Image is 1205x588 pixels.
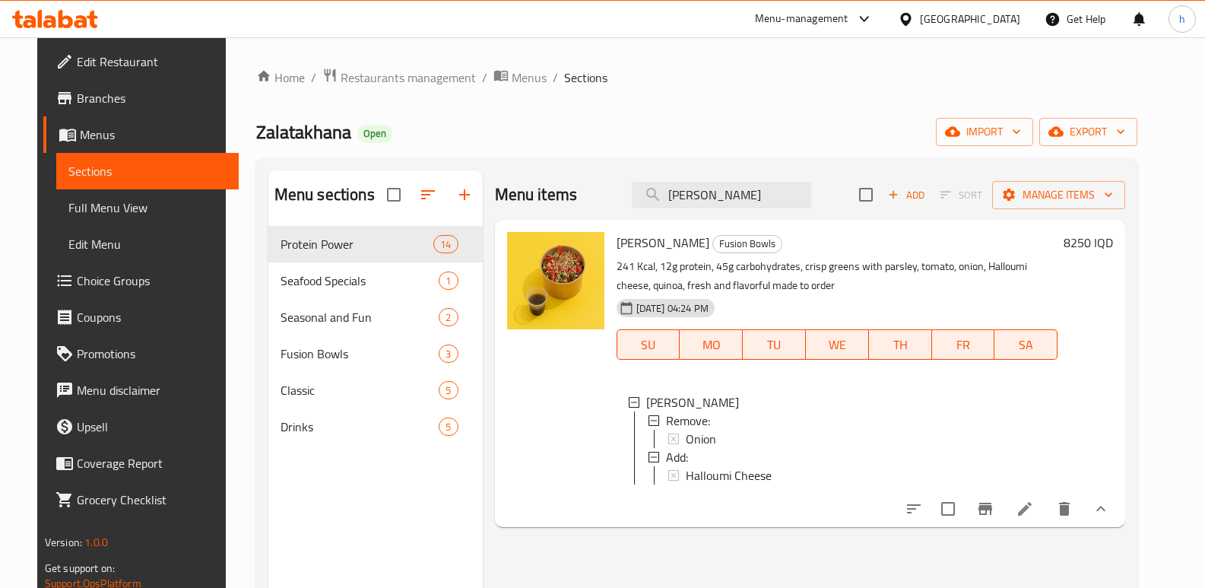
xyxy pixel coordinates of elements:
[281,235,434,253] span: Protein Power
[77,308,227,326] span: Coupons
[378,179,410,211] span: Select all sections
[666,412,710,430] span: Remove:
[882,183,931,207] span: Add item
[439,274,457,288] span: 1
[56,153,239,189] a: Sections
[686,334,737,356] span: MO
[281,345,439,363] span: Fusion Bowls
[632,182,811,208] input: search
[439,381,458,399] div: items
[623,334,674,356] span: SU
[1046,491,1083,527] button: delete
[743,329,806,360] button: TU
[1004,186,1113,205] span: Manage items
[630,301,715,316] span: [DATE] 04:24 PM
[439,308,458,326] div: items
[553,68,558,87] li: /
[45,532,82,552] span: Version:
[268,262,483,299] div: Seafood Specials1
[439,347,457,361] span: 3
[439,272,458,290] div: items
[482,68,487,87] li: /
[755,10,848,28] div: Menu-management
[1179,11,1185,27] span: h
[1000,334,1051,356] span: SA
[433,235,458,253] div: items
[938,334,989,356] span: FR
[992,181,1125,209] button: Manage items
[439,420,457,434] span: 5
[680,329,743,360] button: MO
[43,482,239,518] a: Grocery Checklist
[434,237,457,252] span: 14
[646,393,739,412] span: [PERSON_NAME]
[56,226,239,262] a: Edit Menu
[268,408,483,445] div: Drinks5
[712,235,782,253] div: Fusion Bowls
[43,43,239,80] a: Edit Restaurant
[1016,500,1034,518] a: Edit menu item
[84,532,108,552] span: 1.0.0
[439,345,458,363] div: items
[56,189,239,226] a: Full Menu View
[850,179,882,211] span: Select section
[896,491,932,527] button: sort-choices
[77,454,227,472] span: Coverage Report
[43,299,239,335] a: Coupons
[994,329,1058,360] button: SA
[357,125,392,143] div: Open
[512,68,547,87] span: Menus
[268,335,483,372] div: Fusion Bowls3
[77,418,227,436] span: Upsell
[666,448,688,466] span: Add:
[77,491,227,509] span: Grocery Checklist
[357,127,392,140] span: Open
[932,329,995,360] button: FR
[281,308,439,326] span: Seasonal and Fun
[617,231,709,254] span: [PERSON_NAME]
[341,68,476,87] span: Restaurants management
[931,183,992,207] span: Select section first
[311,68,316,87] li: /
[686,466,772,485] span: Halloumi Cheese
[77,89,227,107] span: Branches
[932,493,964,525] span: Select to update
[617,257,1058,295] p: 241 Kcal, 12g protein, 45g carbohydrates, crisp greens with parsley, tomato, onion, Halloumi chee...
[256,68,305,87] a: Home
[43,445,239,482] a: Coverage Report
[749,334,800,356] span: TU
[256,115,351,149] span: Zalatakhana
[274,183,375,206] h2: Menu sections
[322,68,476,87] a: Restaurants management
[439,383,457,398] span: 5
[936,118,1033,146] button: import
[1039,118,1137,146] button: export
[439,310,457,325] span: 2
[268,372,483,408] div: Classic5
[68,235,227,253] span: Edit Menu
[495,183,578,206] h2: Menu items
[410,176,446,213] span: Sort sections
[493,68,547,87] a: Menus
[875,334,926,356] span: TH
[68,199,227,217] span: Full Menu View
[564,68,607,87] span: Sections
[268,220,483,451] nav: Menu sections
[77,272,227,290] span: Choice Groups
[713,235,782,253] span: Fusion Bowls
[43,335,239,372] a: Promotions
[886,186,927,204] span: Add
[806,329,869,360] button: WE
[268,299,483,335] div: Seasonal and Fun2
[439,418,458,436] div: items
[43,80,239,116] a: Branches
[281,418,439,436] span: Drinks
[45,558,115,578] span: Get support on:
[617,329,680,360] button: SU
[281,381,439,399] span: Classic
[1051,122,1125,141] span: export
[686,430,716,448] span: Onion
[268,226,483,262] div: Protein Power14
[920,11,1020,27] div: [GEOGRAPHIC_DATA]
